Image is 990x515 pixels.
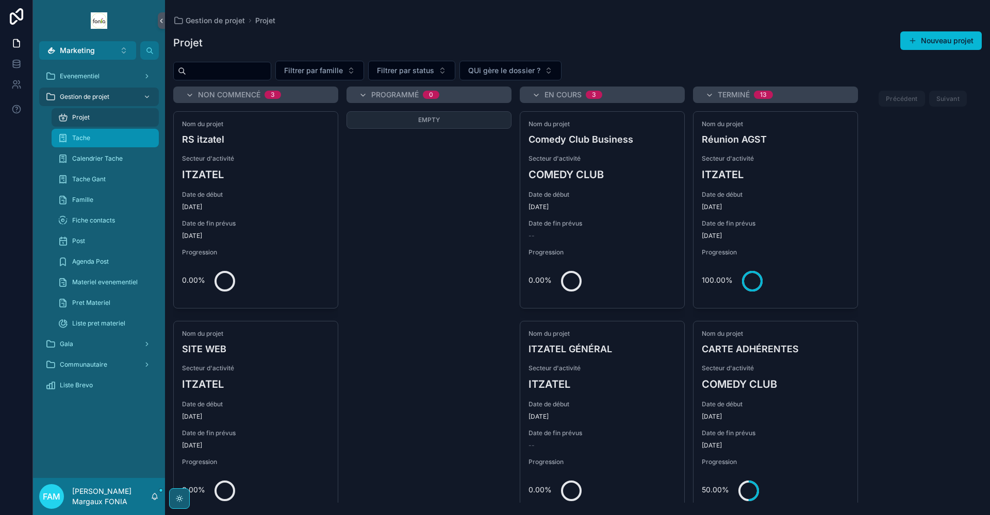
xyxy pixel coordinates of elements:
span: [DATE] [702,232,849,240]
a: Post [52,232,159,250]
a: Famille [52,191,159,209]
span: QUi gère le dossier ? [468,65,540,76]
span: En cours [544,90,582,100]
span: Fiche contacts [72,216,115,225]
span: Evenementiel [60,72,100,80]
div: 0 [429,91,433,99]
h4: CARTE ADHÉRENTES [702,342,849,356]
span: [DATE] [529,413,676,421]
span: Nom du projet [702,330,849,338]
span: Famille [72,196,93,204]
span: Filtrer par status [377,65,434,76]
a: Projet [52,108,159,127]
a: Pret Materiel [52,294,159,312]
span: Projet [255,15,275,26]
a: Gestion de projet [39,88,159,106]
button: Select Button [459,61,562,80]
span: Tache Gant [72,175,106,183]
a: Fiche contacts [52,211,159,230]
h3: ITZATEL [702,167,849,182]
span: Marketing [60,45,95,56]
span: [DATE] [702,203,849,211]
span: Progression [702,458,849,466]
span: Pret Materiel [72,299,110,307]
span: Secteur d'activité [529,364,676,372]
span: Empty [418,116,440,124]
span: [DATE] [702,413,849,421]
h3: COMEDY CLUB [702,376,849,392]
span: Secteur d'activité [182,154,329,163]
a: Evenementiel [39,67,159,85]
span: Materiel evenementiel [72,278,138,286]
span: Programmé [371,90,419,100]
span: Gestion de projet [60,93,109,101]
span: [DATE] [182,232,329,240]
span: Communautaire [60,360,107,369]
span: Tache [72,134,90,142]
span: Nom du projet [182,330,329,338]
span: Progression [702,248,849,256]
span: Post [72,237,85,245]
span: [DATE] [182,441,329,450]
h4: SITE WEB [182,342,329,356]
button: Select Button [368,61,455,80]
div: 3 [271,91,275,99]
a: Materiel evenementiel [52,273,159,291]
span: Secteur d'activité [529,154,676,163]
span: Date de début [529,400,676,408]
div: 0.00% [529,270,552,290]
span: Date de début [529,191,676,199]
span: FAM [43,490,60,503]
span: Date de fin prévus [182,429,329,437]
span: [DATE] [182,413,329,421]
button: Nouveau projet [900,31,982,50]
span: Non commencé [198,90,260,100]
a: Nom du projetRS itzatelSecteur d'activitéITZATELDate de début[DATE]Date de fin prévus[DATE]Progre... [173,111,338,308]
a: Gala [39,335,159,353]
span: Date de fin prévus [529,219,676,228]
span: Nom du projet [529,120,676,128]
span: Filtrer par famille [284,65,343,76]
a: Tache [52,129,159,147]
a: Liste Brevo [39,376,159,394]
span: Date de fin prévus [182,219,329,228]
a: Nom du projetRéunion AGSTSecteur d'activitéITZATELDate de début[DATE]Date de fin prévus[DATE]Prog... [693,111,858,308]
span: Date de début [182,400,329,408]
button: Select Button [39,41,136,60]
span: Date de fin prévus [702,429,849,437]
div: scrollable content [33,60,165,408]
a: Tache Gant [52,170,159,188]
span: Date de début [702,400,849,408]
div: 0.00% [182,479,205,500]
span: Secteur d'activité [702,154,849,163]
span: Nom du projet [529,330,676,338]
span: [DATE] [529,203,676,211]
h3: COMEDY CLUB [529,167,676,182]
span: Liste Brevo [60,381,93,389]
span: [DATE] [702,441,849,450]
h3: ITZATEL [182,167,329,182]
div: 50.00% [702,479,729,500]
span: Terminé [718,90,750,100]
h4: RS itzatel [182,132,329,146]
span: Gala [60,340,73,348]
span: Date de fin prévus [702,219,849,228]
span: Progression [182,248,329,256]
div: 3 [592,91,596,99]
span: Secteur d'activité [702,364,849,372]
a: Calendrier Tache [52,149,159,168]
h1: Projet [173,36,203,50]
span: Agenda Post [72,257,109,266]
span: Gestion de projet [186,15,245,26]
span: Date de fin prévus [529,429,676,437]
span: Liste pret materiel [72,319,125,328]
a: Nom du projetComedy Club BusinessSecteur d'activitéCOMEDY CLUBDate de début[DATE]Date de fin prév... [520,111,685,308]
a: Communautaire [39,355,159,374]
span: Calendrier Tache [72,154,123,163]
span: Progression [529,458,676,466]
p: [PERSON_NAME] Margaux FONIA [72,486,151,507]
span: -- [529,441,535,450]
span: Nom du projet [182,120,329,128]
h3: ITZATEL [182,376,329,392]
